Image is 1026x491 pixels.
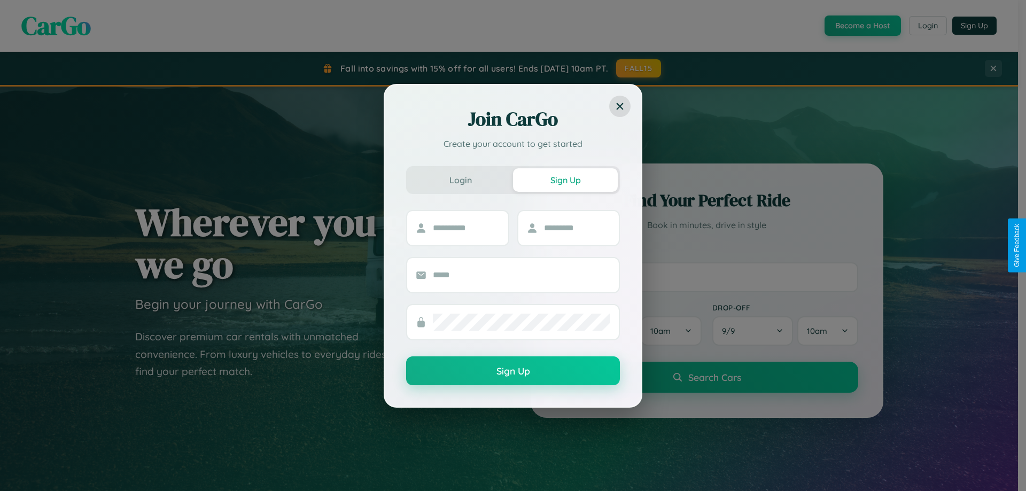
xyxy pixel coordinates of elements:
div: Give Feedback [1013,224,1021,267]
h2: Join CarGo [406,106,620,132]
button: Sign Up [513,168,618,192]
button: Sign Up [406,356,620,385]
p: Create your account to get started [406,137,620,150]
button: Login [408,168,513,192]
